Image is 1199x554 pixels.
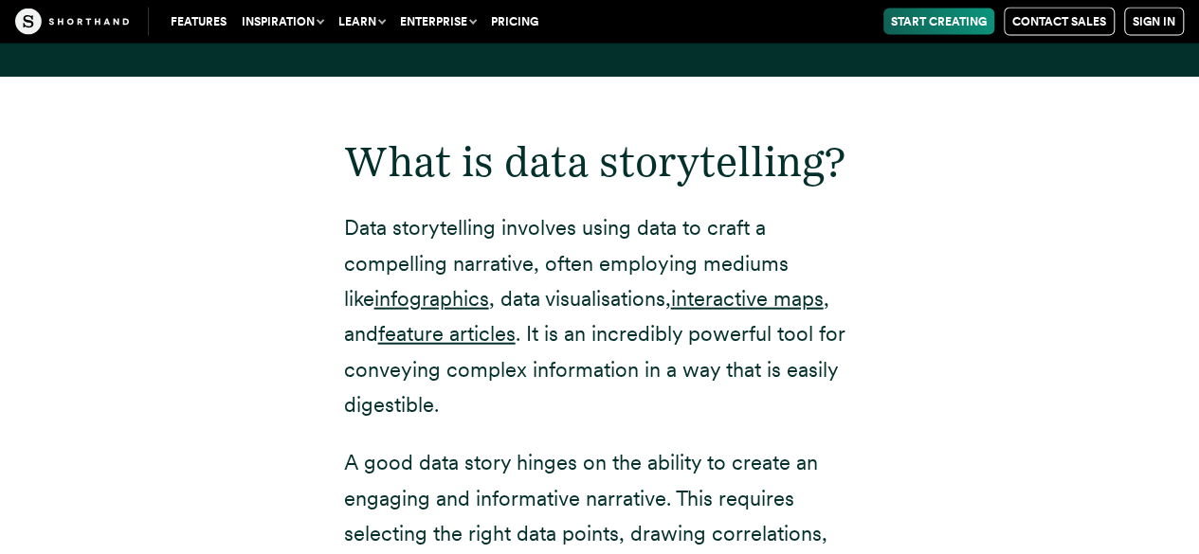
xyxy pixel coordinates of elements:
[1004,8,1115,36] a: Contact Sales
[374,286,489,311] a: infographics
[344,210,856,422] p: Data storytelling involves using data to craft a compelling narrative, often employing mediums li...
[483,9,546,35] a: Pricing
[671,286,824,311] a: interactive maps
[378,321,516,346] a: feature articles
[883,9,994,35] a: Start Creating
[1124,8,1184,36] a: Sign in
[163,9,234,35] a: Features
[331,9,392,35] button: Learn
[15,9,129,35] img: The Craft
[392,9,483,35] button: Enterprise
[234,9,331,35] button: Inspiration
[344,137,856,188] h2: What is data storytelling?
